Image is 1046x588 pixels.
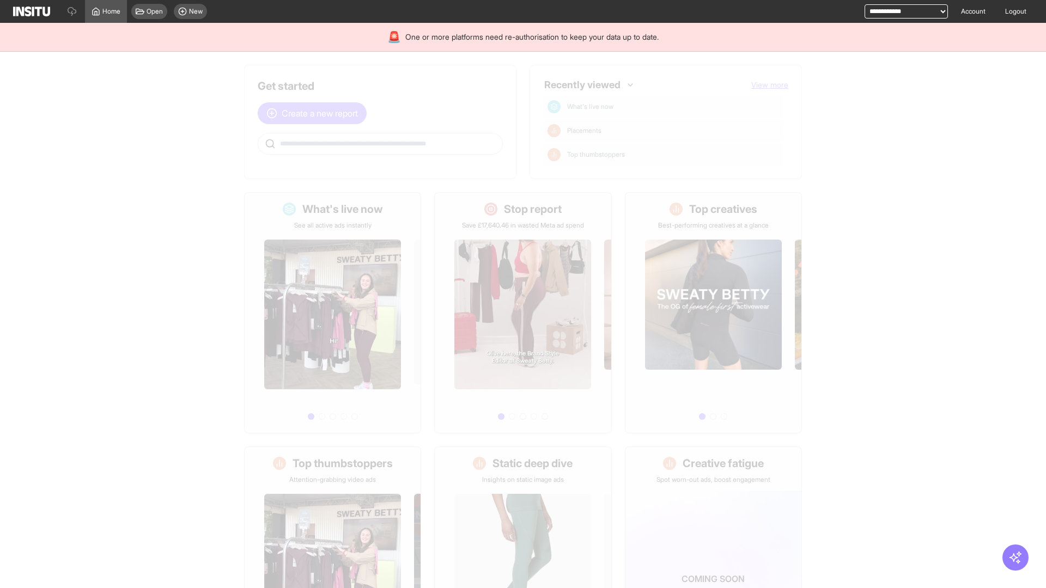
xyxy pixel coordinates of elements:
[189,7,203,16] span: New
[147,7,163,16] span: Open
[13,7,50,16] img: Logo
[405,32,659,42] span: One or more platforms need re-authorisation to keep your data up to date.
[387,29,401,45] div: 🚨
[102,7,120,16] span: Home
